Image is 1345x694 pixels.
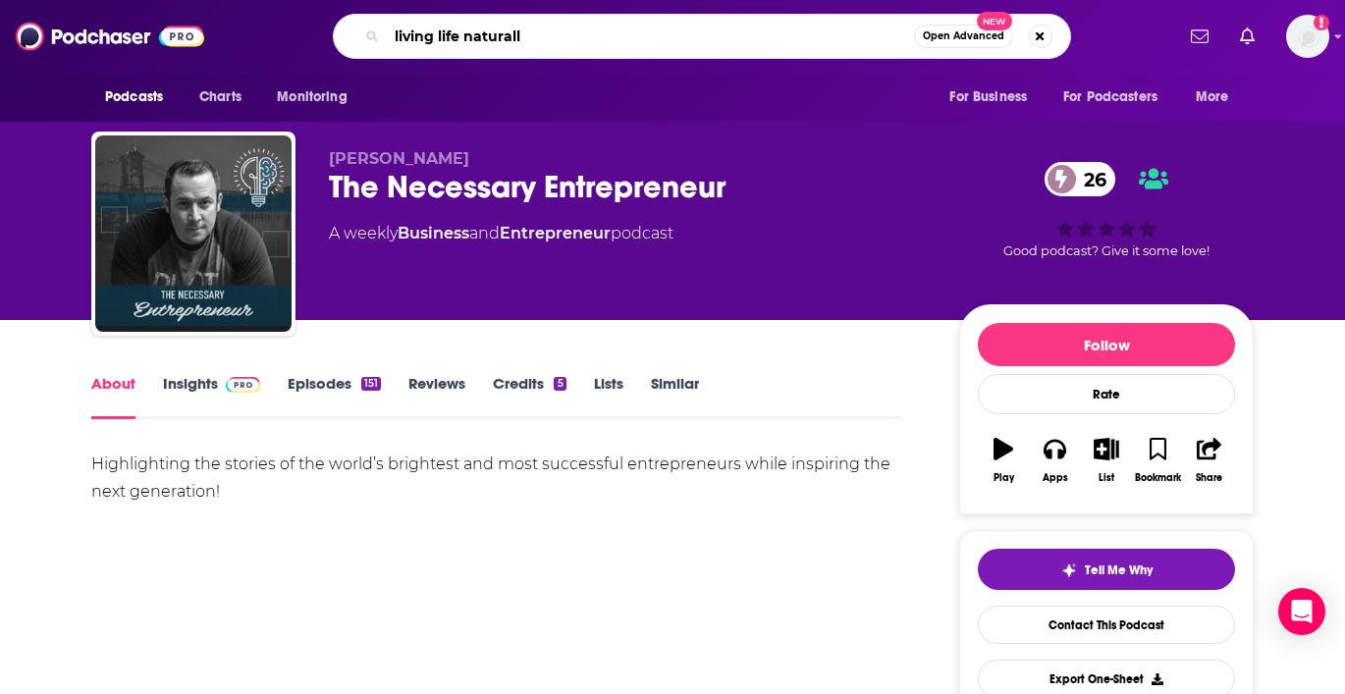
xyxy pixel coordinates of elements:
[978,549,1235,590] button: tell me why sparkleTell Me Why
[1184,425,1235,496] button: Share
[554,377,565,391] div: 5
[493,374,565,419] a: Credits5
[398,224,469,242] a: Business
[1081,425,1132,496] button: List
[977,12,1012,30] span: New
[91,374,135,419] a: About
[387,21,914,52] input: Search podcasts, credits, & more...
[1135,472,1181,484] div: Bookmark
[1064,162,1116,196] span: 26
[91,79,188,116] button: open menu
[1196,83,1229,111] span: More
[408,374,465,419] a: Reviews
[1029,425,1080,496] button: Apps
[594,374,623,419] a: Lists
[469,224,500,242] span: and
[329,222,673,245] div: A weekly podcast
[361,377,381,391] div: 151
[1232,20,1263,53] a: Show notifications dropdown
[105,83,163,111] span: Podcasts
[329,149,469,168] span: [PERSON_NAME]
[978,425,1029,496] button: Play
[1183,20,1216,53] a: Show notifications dropdown
[500,224,611,242] a: Entrepreneur
[994,472,1014,484] div: Play
[1099,472,1114,484] div: List
[1043,472,1068,484] div: Apps
[1085,562,1153,578] span: Tell Me Why
[288,374,381,419] a: Episodes151
[163,374,260,419] a: InsightsPodchaser Pro
[263,79,372,116] button: open menu
[187,79,253,116] a: Charts
[978,374,1235,414] div: Rate
[959,149,1254,271] div: 26Good podcast? Give it some love!
[1196,472,1222,484] div: Share
[95,135,292,332] img: The Necessary Entrepreneur
[1286,15,1329,58] img: User Profile
[1286,15,1329,58] span: Logged in as addi44
[923,31,1004,41] span: Open Advanced
[651,374,699,419] a: Similar
[949,83,1027,111] span: For Business
[1003,243,1210,258] span: Good podcast? Give it some love!
[1132,425,1183,496] button: Bookmark
[1182,79,1254,116] button: open menu
[277,83,347,111] span: Monitoring
[978,323,1235,366] button: Follow
[914,25,1013,48] button: Open AdvancedNew
[226,377,260,393] img: Podchaser Pro
[199,83,242,111] span: Charts
[16,18,204,55] img: Podchaser - Follow, Share and Rate Podcasts
[1278,588,1325,635] div: Open Intercom Messenger
[1045,162,1116,196] a: 26
[91,451,901,506] div: Highlighting the stories of the world’s brightest and most successful entrepreneurs while inspiri...
[1050,79,1186,116] button: open menu
[1061,562,1077,578] img: tell me why sparkle
[1063,83,1157,111] span: For Podcasters
[978,606,1235,644] a: Contact This Podcast
[936,79,1051,116] button: open menu
[333,14,1071,59] div: Search podcasts, credits, & more...
[1286,15,1329,58] button: Show profile menu
[1314,15,1329,30] svg: Add a profile image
